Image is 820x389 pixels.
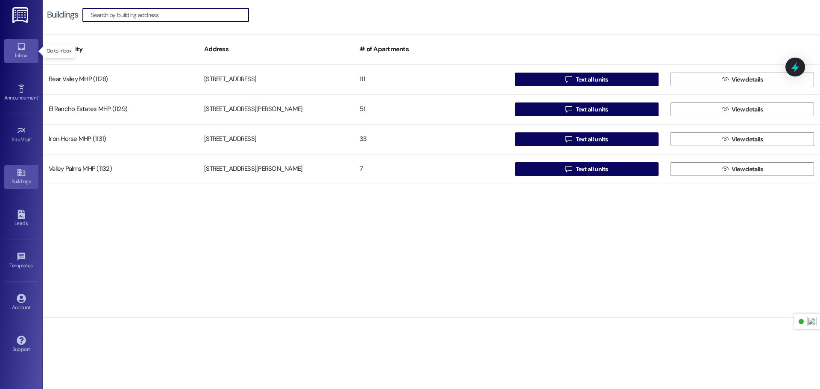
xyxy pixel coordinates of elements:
[4,249,38,272] a: Templates •
[565,136,572,143] i: 
[671,102,814,116] button: View details
[43,39,198,60] div: Community
[515,73,659,86] button: Text all units
[732,75,763,84] span: View details
[47,10,78,19] div: Buildings
[354,71,509,88] div: 111
[576,75,608,84] span: Text all units
[91,9,249,21] input: Search by building address
[576,135,608,144] span: Text all units
[43,161,198,178] div: Valley Palms MHP (1132)
[732,105,763,114] span: View details
[198,101,354,118] div: [STREET_ADDRESS][PERSON_NAME]
[671,132,814,146] button: View details
[565,76,572,83] i: 
[43,101,198,118] div: El Rancho Estates MHP (1129)
[354,161,509,178] div: 7
[198,39,354,60] div: Address
[31,135,32,141] span: •
[47,47,71,55] p: Go to Inbox
[354,131,509,148] div: 33
[33,261,34,267] span: •
[671,162,814,176] button: View details
[565,166,572,173] i: 
[198,71,354,88] div: [STREET_ADDRESS]
[515,132,659,146] button: Text all units
[4,165,38,188] a: Buildings
[732,135,763,144] span: View details
[43,71,198,88] div: Bear Valley MHP (1128)
[565,106,572,113] i: 
[43,131,198,148] div: Iron Horse MHP (1131)
[12,7,30,23] img: ResiDesk Logo
[722,106,728,113] i: 
[4,39,38,62] a: Inbox
[4,333,38,356] a: Support
[722,136,728,143] i: 
[515,162,659,176] button: Text all units
[671,73,814,86] button: View details
[198,161,354,178] div: [STREET_ADDRESS][PERSON_NAME]
[4,291,38,314] a: Account
[354,101,509,118] div: 51
[576,105,608,114] span: Text all units
[198,131,354,148] div: [STREET_ADDRESS]
[515,102,659,116] button: Text all units
[38,94,39,99] span: •
[722,76,728,83] i: 
[576,165,608,174] span: Text all units
[722,166,728,173] i: 
[4,123,38,146] a: Site Visit •
[354,39,509,60] div: # of Apartments
[732,165,763,174] span: View details
[4,207,38,230] a: Leads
